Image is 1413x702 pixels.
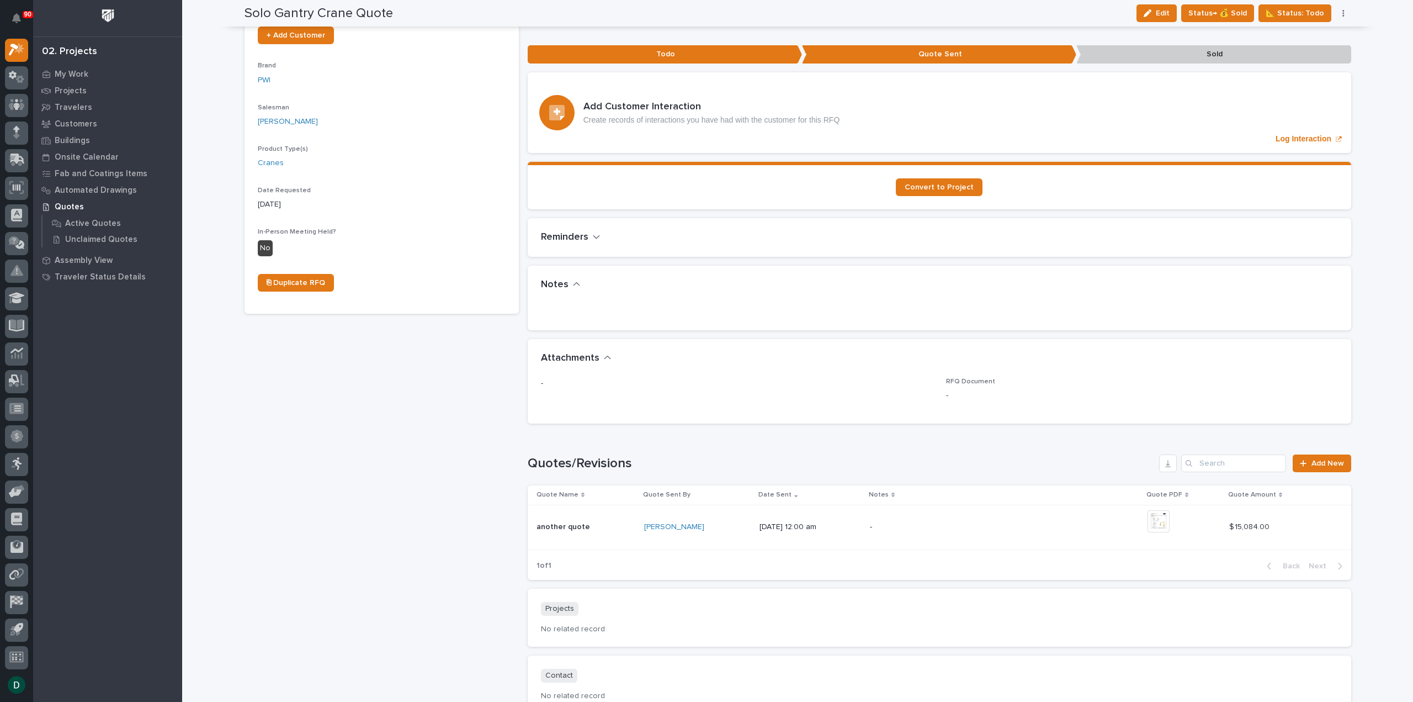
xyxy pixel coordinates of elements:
p: another quote [536,520,592,532]
button: Notes [541,279,581,291]
p: Travelers [55,103,92,113]
span: Back [1276,561,1300,571]
span: + Add Customer [267,31,325,39]
a: Add New [1293,455,1351,472]
a: Travelers [33,99,182,115]
p: Log Interaction [1276,134,1331,144]
a: Unclaimed Quotes [43,231,182,247]
p: Fab and Coatings Items [55,169,147,179]
h2: Notes [541,279,569,291]
p: Quote PDF [1146,489,1182,501]
div: No [258,240,273,256]
p: 90 [24,10,31,18]
span: Date Requested [258,187,311,194]
button: users-avatar [5,673,28,696]
input: Search [1181,455,1286,472]
a: My Work [33,66,182,82]
h1: Quotes/Revisions [528,456,1155,472]
p: - [541,378,933,389]
a: Cranes [258,157,284,169]
a: Quotes [33,198,182,215]
p: Projects [541,602,578,616]
button: Notifications [5,7,28,30]
tr: another quoteanother quote [PERSON_NAME] [DATE] 12:00 am-$ 15,084.00$ 15,084.00 [528,505,1351,550]
span: Salesman [258,104,289,111]
p: Quote Sent [802,45,1076,64]
p: Date Sent [758,489,792,501]
span: Status→ 💰 Sold [1188,7,1247,20]
span: ⎘ Duplicate RFQ [267,279,325,287]
p: Active Quotes [65,219,121,229]
a: ⎘ Duplicate RFQ [258,274,334,292]
span: Add New [1311,460,1344,467]
p: Unclaimed Quotes [65,235,137,245]
span: Convert to Project [905,183,974,191]
p: Notes [869,489,889,501]
img: Workspace Logo [98,6,118,26]
div: 02. Projects [42,46,97,58]
p: [DATE] [258,199,506,210]
p: Onsite Calendar [55,152,119,162]
p: My Work [55,70,88,80]
a: Log Interaction [528,72,1351,153]
a: [PERSON_NAME] [258,116,318,128]
p: $ 15,084.00 [1229,520,1272,532]
p: Customers [55,119,97,129]
p: No related record [541,625,1338,634]
span: Brand [258,62,276,69]
a: Buildings [33,132,182,149]
p: Create records of interactions you have had with the customer for this RFQ [583,115,840,125]
h2: Reminders [541,231,588,244]
button: Attachments [541,352,612,365]
a: Automated Drawings [33,182,182,198]
button: Back [1258,561,1304,571]
a: Convert to Project [896,178,982,196]
p: No related record [541,692,1338,701]
button: Next [1304,561,1351,571]
span: 📐 Status: Todo [1266,7,1324,20]
p: Contact [541,669,577,683]
a: Traveler Status Details [33,268,182,285]
p: Buildings [55,136,90,146]
button: Status→ 💰 Sold [1181,4,1254,22]
a: Customers [33,115,182,132]
p: - [870,522,1063,532]
p: 1 of 1 [528,552,560,579]
button: Edit [1136,4,1177,22]
span: RFQ Document [946,378,995,385]
p: Traveler Status Details [55,272,146,282]
span: Product Type(s) [258,146,308,152]
div: Notifications90 [14,13,28,31]
span: Edit [1156,8,1170,18]
h2: Solo Gantry Crane Quote [245,6,393,22]
p: Todo [528,45,802,64]
p: Quote Sent By [643,489,690,501]
p: Automated Drawings [55,186,137,196]
p: Assembly View [55,256,113,266]
a: Onsite Calendar [33,149,182,165]
p: Quote Amount [1228,489,1276,501]
button: Reminders [541,231,601,244]
a: Assembly View [33,252,182,268]
p: Quote Name [536,489,578,501]
p: - [946,390,1338,402]
a: + Add Customer [258,27,334,44]
span: In-Person Meeting Held? [258,229,336,235]
a: Fab and Coatings Items [33,165,182,182]
a: Projects [33,82,182,99]
p: [DATE] 12:00 am [759,522,861,532]
button: 📐 Status: Todo [1258,4,1331,22]
a: [PERSON_NAME] [644,522,704,532]
a: PWI [258,75,270,86]
span: Next [1309,561,1333,571]
p: Projects [55,86,87,96]
a: Active Quotes [43,215,182,231]
p: Sold [1076,45,1351,64]
h3: Add Customer Interaction [583,101,840,113]
h2: Attachments [541,352,599,365]
p: Quotes [55,202,84,212]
